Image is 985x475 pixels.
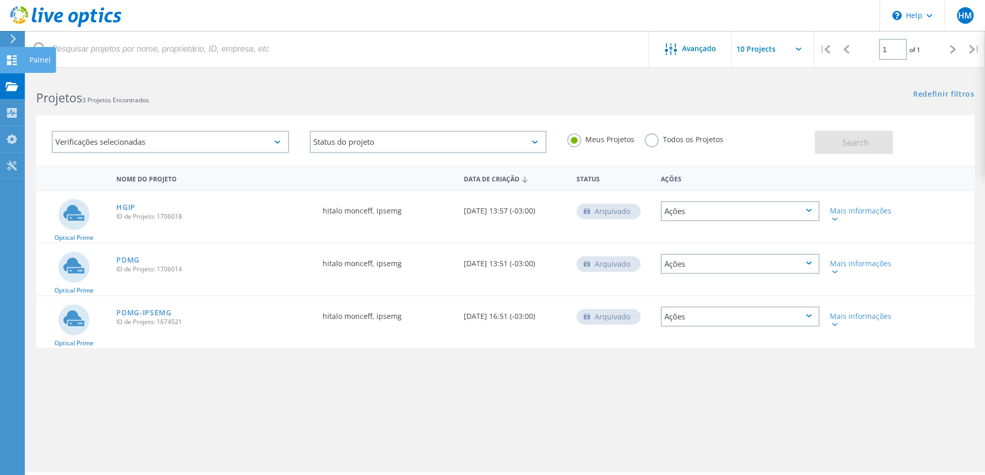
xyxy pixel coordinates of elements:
[36,89,82,106] b: Projetos
[29,56,51,64] div: Painel
[111,168,317,188] div: Nome do Projeto
[310,131,547,153] div: Status do projeto
[815,131,893,154] button: Search
[571,168,656,188] div: Status
[958,11,972,20] span: HM
[964,31,985,68] div: |
[682,45,716,52] span: Avançado
[54,287,94,294] span: Optical Prime
[913,90,975,99] a: Redefinir filtros
[661,307,820,327] div: Ações
[459,191,571,225] div: [DATE] 13:57 (-03:00)
[459,168,571,188] div: Data de Criação
[10,22,122,29] a: Live Optics Dashboard
[661,201,820,221] div: Ações
[116,204,135,211] a: HGIP
[656,168,825,188] div: Ações
[661,254,820,274] div: Ações
[82,96,149,104] span: 3 Projetos Encontrados
[317,296,458,330] div: hitalo monceff, ipsemg
[814,31,836,68] div: |
[577,204,641,219] div: Arquivado
[577,309,641,325] div: Arquivado
[52,131,289,153] div: Verificações selecionadas
[830,260,895,274] div: Mais informações
[830,313,895,327] div: Mais informações
[459,243,571,278] div: [DATE] 13:51 (-03:00)
[116,319,312,325] span: ID de Projeto: 1674521
[317,243,458,278] div: hitalo monceff, ipsemg
[910,45,920,54] span: of 1
[317,191,458,225] div: hitalo monceff, ipsemg
[54,235,94,241] span: Optical Prime
[830,207,895,222] div: Mais informações
[459,296,571,330] div: [DATE] 16:51 (-03:00)
[892,11,902,20] svg: \n
[842,137,869,148] span: Search
[116,213,312,220] span: ID de Projeto: 1706018
[116,309,172,316] a: PDMG-IPSEMG
[645,133,723,143] label: Todos os Projetos
[116,256,140,264] a: PDMG
[567,133,634,143] label: Meus Projetos
[54,340,94,346] span: Optical Prime
[116,266,312,272] span: ID de Projeto: 1706014
[577,256,641,272] div: Arquivado
[26,31,649,67] input: Pesquisar projetos por nome, proprietário, ID, empresa, etc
